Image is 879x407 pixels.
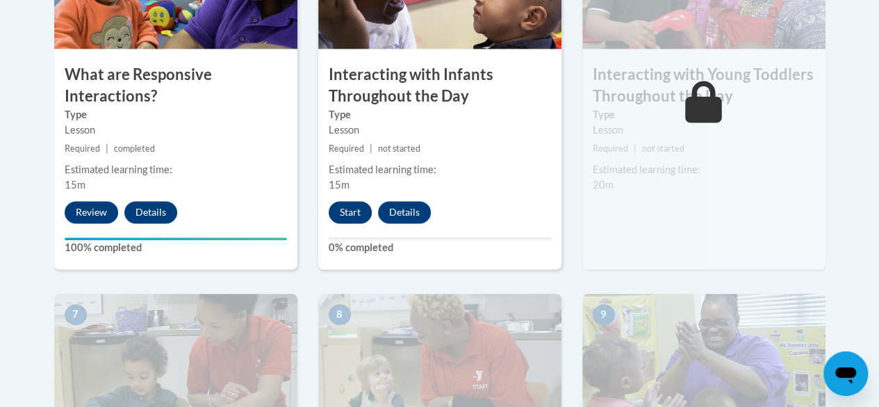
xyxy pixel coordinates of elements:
[593,304,615,325] span: 9
[65,304,87,325] span: 7
[65,107,287,122] label: Type
[582,64,825,107] h3: Interacting with Young Toddlers Throughout the Day
[823,351,868,396] iframe: Button to launch messaging window
[593,107,815,122] label: Type
[329,201,372,223] button: Start
[329,107,551,122] label: Type
[642,143,684,154] span: not started
[329,304,351,325] span: 8
[593,162,815,177] div: Estimated learning time:
[65,162,287,177] div: Estimated learning time:
[65,143,100,154] span: Required
[114,143,155,154] span: completed
[370,143,372,154] span: |
[65,240,287,255] label: 100% completed
[65,201,118,223] button: Review
[378,201,431,223] button: Details
[593,122,815,138] div: Lesson
[106,143,108,154] span: |
[65,237,287,240] div: Your progress
[318,64,561,107] h3: Interacting with Infants Throughout the Day
[329,240,551,255] label: 0% completed
[124,201,177,223] button: Details
[634,143,636,154] span: |
[329,162,551,177] div: Estimated learning time:
[329,179,350,191] span: 15m
[378,143,420,154] span: not started
[593,179,614,191] span: 20m
[329,143,364,154] span: Required
[65,179,85,191] span: 15m
[329,122,551,138] div: Lesson
[593,143,628,154] span: Required
[65,122,287,138] div: Lesson
[54,64,297,107] h3: What are Responsive Interactions?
